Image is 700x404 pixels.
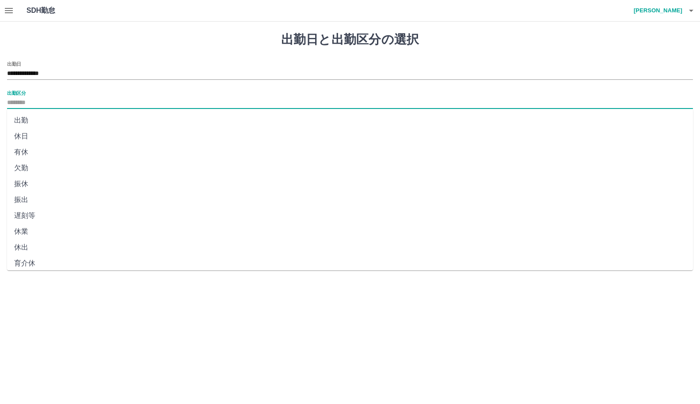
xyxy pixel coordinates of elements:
[7,255,693,271] li: 育介休
[7,144,693,160] li: 有休
[7,112,693,128] li: 出勤
[7,90,26,96] label: 出勤区分
[7,160,693,176] li: 欠勤
[7,60,21,67] label: 出勤日
[7,176,693,192] li: 振休
[7,192,693,208] li: 振出
[7,208,693,224] li: 遅刻等
[7,224,693,239] li: 休業
[7,32,693,47] h1: 出勤日と出勤区分の選択
[7,239,693,255] li: 休出
[7,128,693,144] li: 休日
